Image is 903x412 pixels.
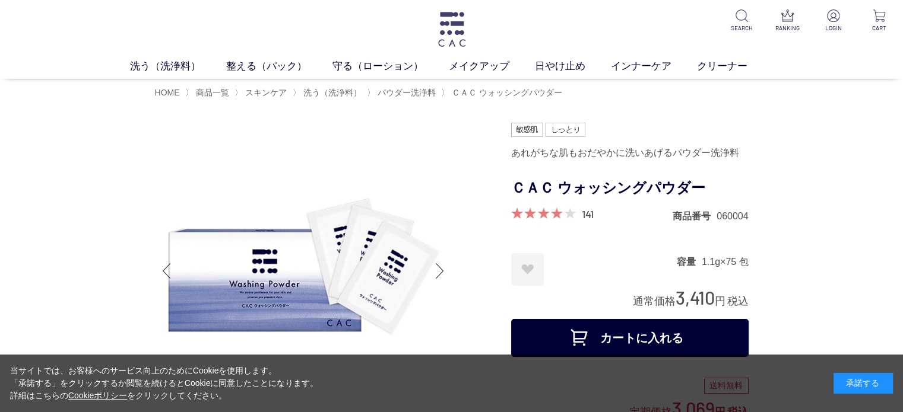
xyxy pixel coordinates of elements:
a: 洗う（洗浄料） [301,88,362,97]
h1: ＣＡＣ ウォッシングパウダー [511,175,749,202]
a: スキンケア [243,88,287,97]
a: クリーナー [697,59,773,74]
a: CART [864,9,894,33]
li: 〉 [293,87,365,98]
img: 敏感肌 [511,123,543,137]
a: 守る（ローション） [332,59,449,74]
a: お気に入りに登録する [511,253,544,286]
span: スキンケア [245,88,287,97]
a: RANKING [773,9,802,33]
span: 税込 [727,295,749,307]
span: 洗う（洗浄料） [303,88,362,97]
li: 〉 [235,87,290,98]
a: 日やけ止め [535,59,611,74]
div: 承諾する [834,373,893,394]
span: 3,410 [676,286,715,308]
li: 〉 [367,87,439,98]
p: RANKING [773,24,802,33]
a: 洗う（洗浄料） [130,59,226,74]
button: カートに入れる [511,319,749,357]
div: 当サイトでは、お客様へのサービス向上のためにCookieを使用します。 「承諾する」をクリックするか閲覧を続けるとCookieに同意したことになります。 詳細はこちらの をクリックしてください。 [10,365,319,402]
a: SEARCH [727,9,756,33]
a: 整える（パック） [226,59,332,74]
a: 商品一覧 [194,88,229,97]
dt: 容量 [677,255,702,268]
span: ＣＡＣ ウォッシングパウダー [452,88,562,97]
a: LOGIN [819,9,848,33]
li: 〉 [185,87,232,98]
dd: 060004 [717,210,748,222]
p: CART [864,24,894,33]
a: インナーケア [611,59,697,74]
a: メイクアップ [449,59,535,74]
a: 141 [582,207,594,221]
a: パウダー洗浄料 [375,88,436,97]
img: しっとり [546,123,585,137]
span: パウダー洗浄料 [378,88,436,97]
dd: 1.1g×75 包 [702,255,749,268]
p: LOGIN [819,24,848,33]
p: SEARCH [727,24,756,33]
span: 通常価格 [633,295,676,307]
div: Previous slide [155,247,179,295]
dt: 商品番号 [673,210,717,222]
div: Next slide [428,247,452,295]
li: 〉 [441,87,565,98]
span: 円 [715,295,725,307]
a: ＣＡＣ ウォッシングパウダー [449,88,562,97]
a: HOME [155,88,180,97]
span: 商品一覧 [196,88,229,97]
div: あれがちな肌もおだやかに洗いあげるパウダー洗浄料 [511,143,749,163]
a: Cookieポリシー [68,391,128,400]
img: logo [436,12,467,47]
